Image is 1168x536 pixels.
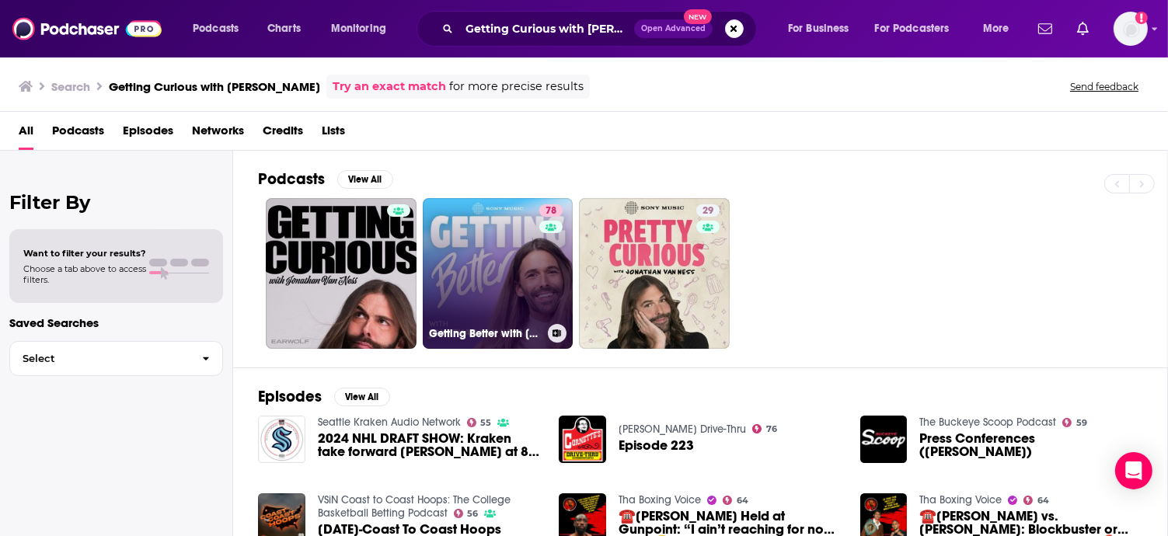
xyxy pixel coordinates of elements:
span: For Podcasters [875,18,950,40]
input: Search podcasts, credits, & more... [459,16,634,41]
button: open menu [320,16,406,41]
a: Podcasts [52,118,104,150]
a: 64 [1023,496,1049,505]
span: ☎️[PERSON_NAME] Held at Gunpoint: “I ain’t reaching for no gun,”😮 [619,510,842,536]
button: View All [337,170,393,189]
img: User Profile [1114,12,1148,46]
img: Podchaser - Follow, Share and Rate Podcasts [12,14,162,44]
a: 64 [723,496,748,505]
span: ☎️[PERSON_NAME] vs. [PERSON_NAME]: Blockbuster or Bust at [GEOGRAPHIC_DATA]❓ [919,510,1142,536]
a: Lists [322,118,345,150]
a: PodcastsView All [258,169,393,189]
a: 29 [579,198,730,349]
span: Monitoring [331,18,386,40]
h2: Episodes [258,387,322,406]
img: Press Conferences (Marvin Harrison Jr.) [860,416,908,463]
span: 64 [737,497,748,504]
a: 78 [539,204,563,217]
a: Networks [192,118,244,150]
button: open menu [972,16,1029,41]
a: VSiN Coast to Coast Hoops: The College Basketball Betting Podcast [318,493,511,520]
a: All [19,118,33,150]
span: For Business [788,18,849,40]
h3: Search [51,79,90,94]
span: 29 [703,204,713,219]
svg: Add a profile image [1135,12,1148,24]
a: Show notifications dropdown [1071,16,1095,42]
button: Open AdvancedNew [634,19,713,38]
button: open menu [777,16,869,41]
a: Tha Boxing Voice [919,493,1002,506]
a: Jim Cornette’s Drive-Thru [619,423,746,436]
a: 55 [467,418,492,427]
a: ☎️Terence Crawford’s Held at Gunpoint: “I ain’t reaching for no gun,”😮 [619,510,842,536]
button: View All [334,388,390,406]
a: Show notifications dropdown [1032,16,1058,42]
a: ☎️Fundora vs. Thurman: Blockbuster or Bust at MGM Grand❓ [919,510,1142,536]
span: 55 [480,419,491,426]
a: 59 [1062,418,1087,427]
span: New [684,9,712,24]
span: Charts [267,18,301,40]
a: Episodes [123,118,173,150]
p: Saved Searches [9,315,223,330]
span: 64 [1037,497,1049,504]
img: Episode 223 [559,416,606,463]
a: Tha Boxing Voice [619,493,701,506]
h2: Podcasts [258,169,325,189]
a: 76 [752,424,777,433]
span: More [983,18,1009,40]
button: Send feedback [1065,80,1143,93]
a: EpisodesView All [258,387,390,406]
span: Want to filter your results? [23,248,146,259]
a: Episode 223 [619,439,694,452]
h2: Filter By [9,191,223,214]
span: Logged in as Ashley_Beenen [1114,12,1148,46]
span: for more precise results [449,78,584,96]
a: 78Getting Better with [PERSON_NAME] [423,198,574,349]
button: open menu [182,16,259,41]
a: Seattle Kraken Audio Network [318,416,461,429]
a: Try an exact match [333,78,446,96]
a: Credits [263,118,303,150]
a: Press Conferences (Marvin Harrison Jr.) [919,432,1142,458]
img: 2024 NHL DRAFT SHOW: Kraken take forward Berkly Catton at 8th overall (6/28) [258,416,305,463]
span: Press Conferences ([PERSON_NAME]) [919,432,1142,458]
span: 2024 NHL DRAFT SHOW: Kraken take forward [PERSON_NAME] at 8th overall (6/28) [318,432,541,458]
span: Choose a tab above to access filters. [23,263,146,285]
span: 78 [546,204,556,219]
button: Show profile menu [1114,12,1148,46]
a: Charts [257,16,310,41]
a: 2/4/23-Coast To Coast Hoops [318,523,501,536]
span: Podcasts [193,18,239,40]
a: 2024 NHL DRAFT SHOW: Kraken take forward Berkly Catton at 8th overall (6/28) [318,432,541,458]
span: Open Advanced [641,25,706,33]
button: open menu [865,16,972,41]
span: 56 [467,510,478,517]
div: Search podcasts, credits, & more... [431,11,772,47]
button: Select [9,341,223,376]
div: Open Intercom Messenger [1115,452,1152,489]
span: Select [10,353,190,364]
a: 56 [454,509,479,518]
a: 29 [696,204,720,217]
a: The Buckeye Scoop Podcast [919,416,1056,429]
span: 59 [1076,419,1087,426]
h3: Getting Curious with [PERSON_NAME] [109,79,320,94]
h3: Getting Better with [PERSON_NAME] [429,327,542,340]
span: 76 [766,426,777,433]
span: [DATE]-Coast To Coast Hoops [318,523,501,536]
